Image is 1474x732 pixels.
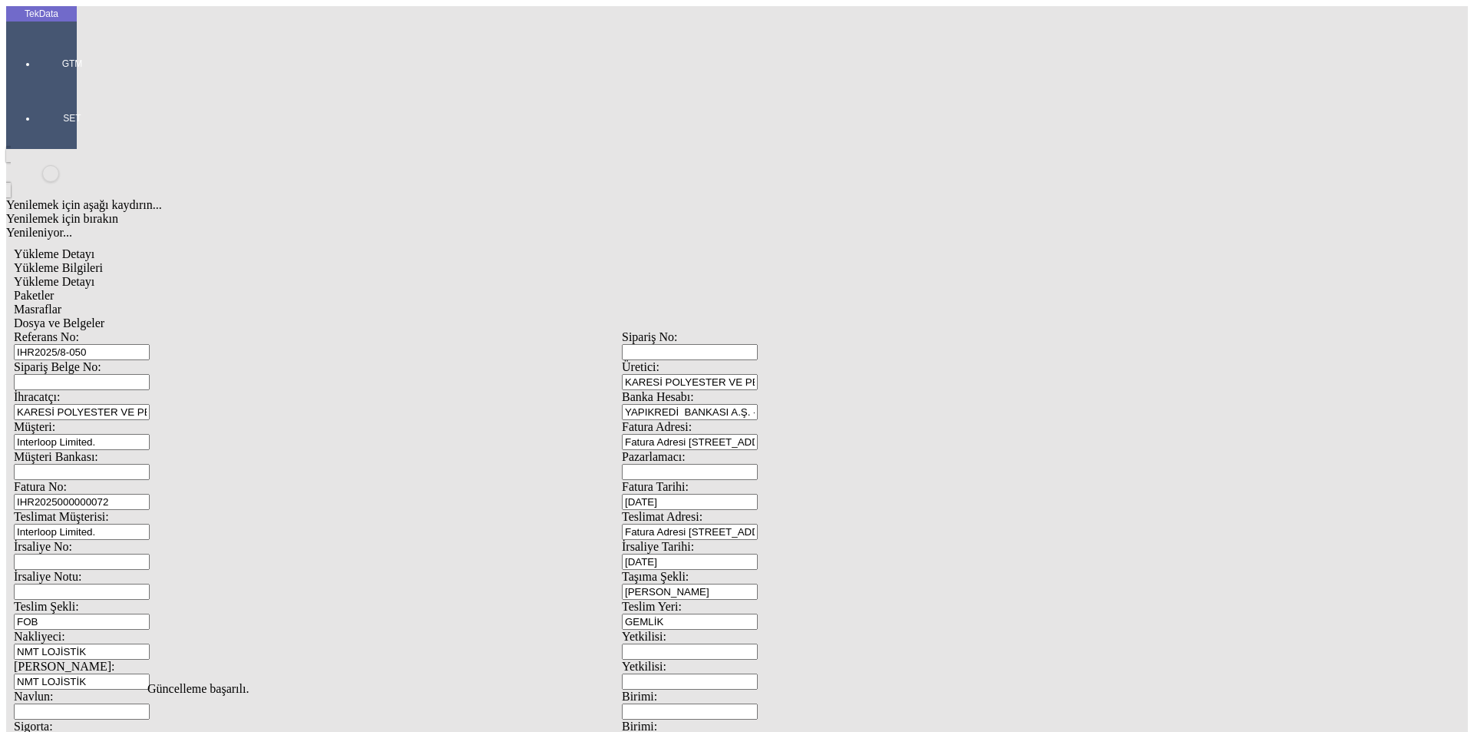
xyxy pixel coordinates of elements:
[622,330,677,343] span: Sipariş No:
[14,316,104,330] span: Dosya ve Belgeler
[14,289,54,302] span: Paketler
[622,390,694,403] span: Banka Hesabı:
[6,226,1238,240] div: Yenileniyor...
[622,600,682,613] span: Teslim Yeri:
[622,450,686,463] span: Pazarlamacı:
[6,212,1238,226] div: Yenilemek için bırakın
[14,570,81,583] span: İrsaliye Notu:
[14,510,109,523] span: Teslimat Müşterisi:
[14,420,55,433] span: Müşteri:
[622,630,666,643] span: Yetkilisi:
[14,660,115,673] span: [PERSON_NAME]:
[6,8,77,20] div: TekData
[622,570,689,583] span: Taşıma Şekli:
[14,390,60,403] span: İhracatçı:
[14,450,98,463] span: Müşteri Bankası:
[14,600,79,613] span: Teslim Şekli:
[622,510,702,523] span: Teslimat Adresi:
[622,420,692,433] span: Fatura Adresi:
[14,275,94,288] span: Yükleme Detayı
[49,112,95,124] span: SET
[622,690,657,703] span: Birimi:
[14,360,101,373] span: Sipariş Belge No:
[49,58,95,70] span: GTM
[14,247,94,260] span: Yükleme Detayı
[6,198,1238,212] div: Yenilemek için aşağı kaydırın...
[147,682,1327,696] div: Güncelleme başarılı.
[14,480,67,493] span: Fatura No:
[14,690,54,703] span: Navlun:
[622,540,694,553] span: İrsaliye Tarihi:
[622,480,689,493] span: Fatura Tarihi:
[14,630,65,643] span: Nakliyeci:
[14,540,72,553] span: İrsaliye No:
[622,360,659,373] span: Üretici:
[14,261,103,274] span: Yükleme Bilgileri
[14,330,79,343] span: Referans No:
[622,660,666,673] span: Yetkilisi:
[14,303,61,316] span: Masraflar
